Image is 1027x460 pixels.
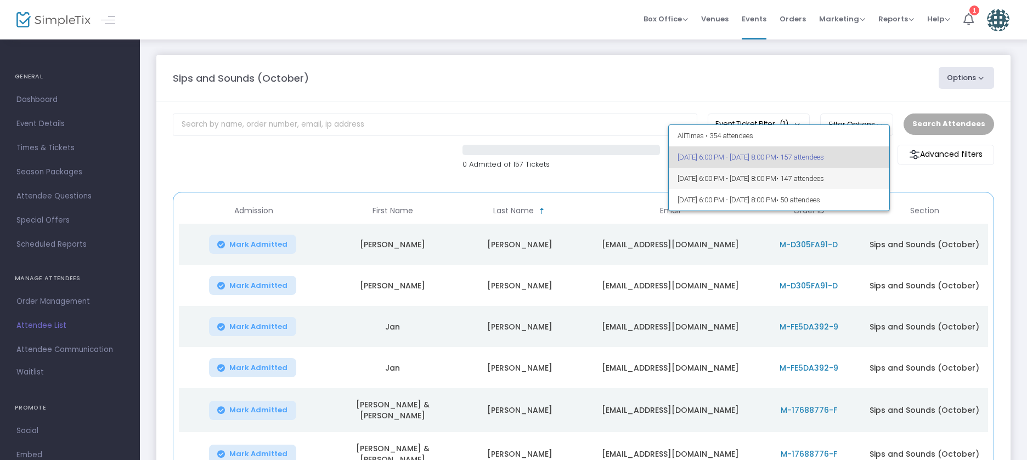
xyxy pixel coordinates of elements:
span: [DATE] 6:00 PM - [DATE] 8:00 PM [678,146,881,168]
span: • 50 attendees [776,196,820,204]
span: [DATE] 6:00 PM - [DATE] 8:00 PM [678,168,881,189]
span: • 157 attendees [776,153,824,161]
span: [DATE] 6:00 PM - [DATE] 8:00 PM [678,189,881,211]
span: All Times • 354 attendees [678,125,881,146]
span: • 147 attendees [776,174,824,183]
